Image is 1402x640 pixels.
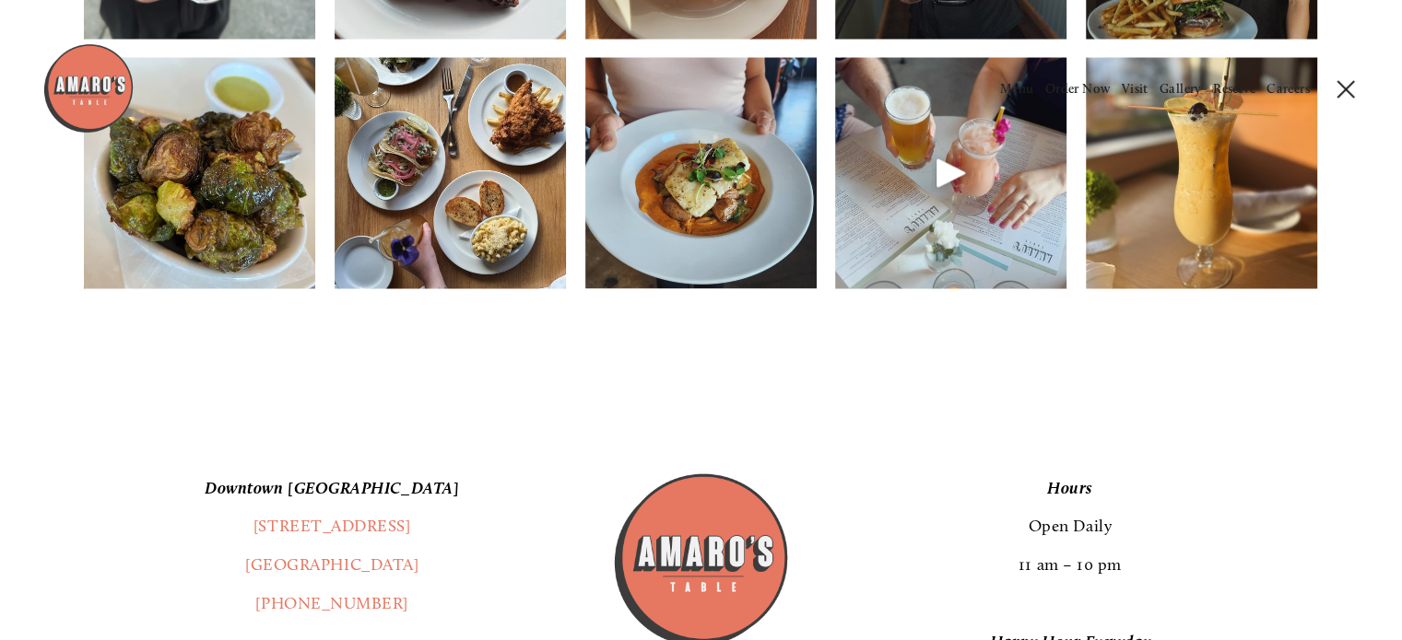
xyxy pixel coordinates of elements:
[253,516,411,536] a: [STREET_ADDRESS]
[1267,81,1310,97] a: Careers
[255,592,408,612] a: [PHONE_NUMBER]
[1213,81,1255,97] a: Reserve
[1000,81,1034,97] a: Menu
[1160,81,1202,97] a: Gallery
[822,470,1318,584] p: Open Daily 11 am – 10 pm
[1047,478,1093,498] em: Hours
[245,554,418,575] a: [GEOGRAPHIC_DATA]
[42,42,135,134] img: Amaro's Table
[205,478,459,498] em: Downtown [GEOGRAPHIC_DATA]
[1045,81,1111,97] a: Order Now
[1122,81,1149,97] a: Visit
